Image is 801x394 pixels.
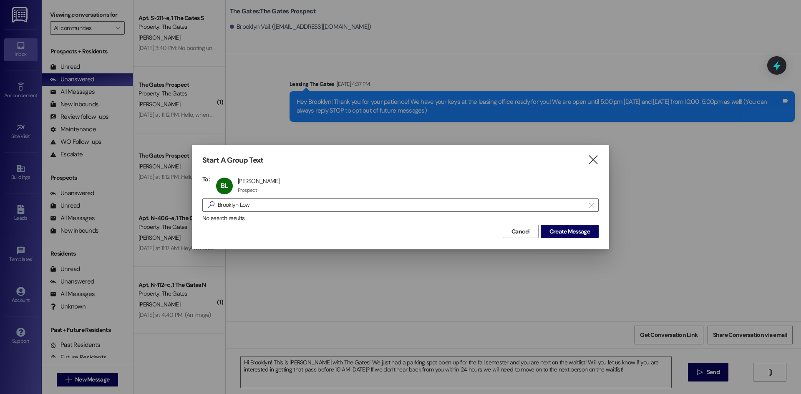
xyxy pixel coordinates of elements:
[218,199,585,211] input: Search for any contact or apartment
[238,187,257,193] div: Prospect
[202,214,599,223] div: No search results
[589,202,594,208] i: 
[503,225,539,238] button: Cancel
[202,156,263,165] h3: Start A Group Text
[202,176,210,183] h3: To:
[238,177,280,185] div: [PERSON_NAME]
[585,199,598,211] button: Clear text
[541,225,599,238] button: Create Message
[221,181,228,190] span: BL
[511,227,530,236] span: Cancel
[549,227,590,236] span: Create Message
[587,156,599,164] i: 
[204,201,218,209] i: 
